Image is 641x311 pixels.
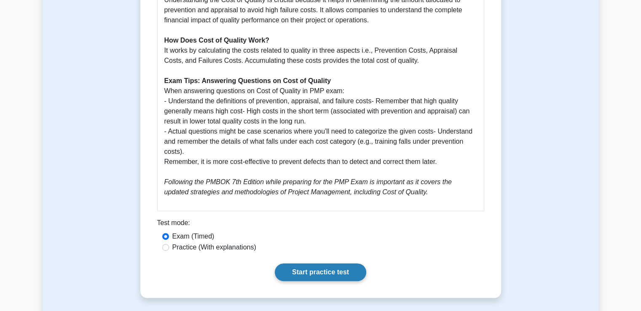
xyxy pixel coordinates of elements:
i: Following the PMBOK 7th Edition while preparing for the PMP Exam is important as it covers the up... [164,178,452,196]
label: Practice (With explanations) [172,242,256,252]
label: Exam (Timed) [172,231,215,241]
a: Start practice test [275,263,366,281]
div: Test mode: [157,218,484,231]
b: Exam Tips: Answering Questions on Cost of Quality [164,77,331,84]
b: How Does Cost of Quality Work? [164,37,270,44]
